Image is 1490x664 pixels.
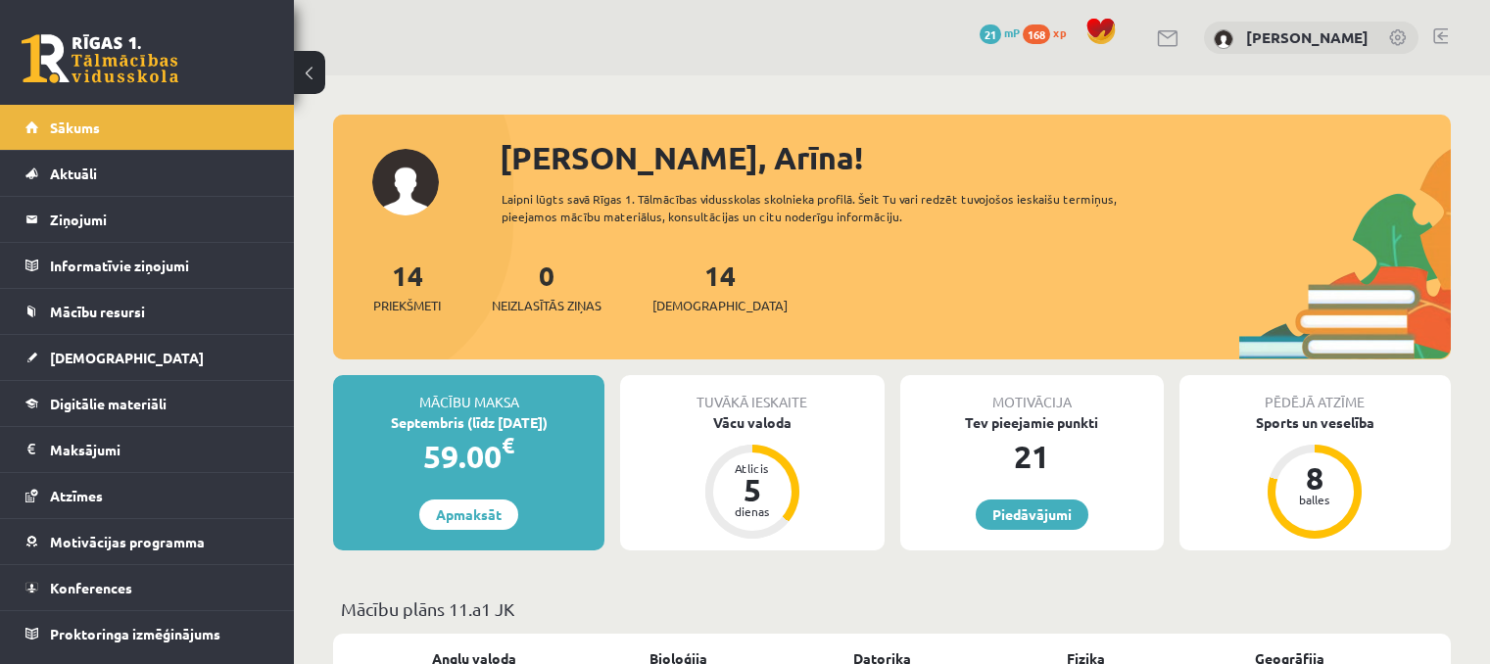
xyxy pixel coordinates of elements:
[50,165,97,182] span: Aktuāli
[502,190,1173,225] div: Laipni lūgts savā Rīgas 1. Tālmācības vidusskolas skolnieka profilā. Šeit Tu vari redzēt tuvojošo...
[1179,412,1451,433] div: Sports un veselība
[25,289,269,334] a: Mācību resursi
[333,433,604,480] div: 59.00
[25,335,269,380] a: [DEMOGRAPHIC_DATA]
[652,258,788,315] a: 14[DEMOGRAPHIC_DATA]
[1285,462,1344,494] div: 8
[50,533,205,550] span: Motivācijas programma
[500,134,1451,181] div: [PERSON_NAME], Arīna!
[620,412,884,542] a: Vācu valoda Atlicis 5 dienas
[1214,29,1233,49] img: Arīna Badretdinova
[723,462,782,474] div: Atlicis
[50,197,269,242] legend: Ziņojumi
[25,105,269,150] a: Sākums
[25,381,269,426] a: Digitālie materiāli
[50,243,269,288] legend: Informatīvie ziņojumi
[900,412,1164,433] div: Tev pieejamie punkti
[652,296,788,315] span: [DEMOGRAPHIC_DATA]
[723,505,782,517] div: dienas
[1285,494,1344,505] div: balles
[1053,24,1066,40] span: xp
[1004,24,1020,40] span: mP
[1179,412,1451,542] a: Sports un veselība 8 balles
[333,412,604,433] div: Septembris (līdz [DATE])
[976,499,1088,530] a: Piedāvājumi
[333,375,604,412] div: Mācību maksa
[620,412,884,433] div: Vācu valoda
[419,499,518,530] a: Apmaksāt
[980,24,1020,40] a: 21 mP
[50,303,145,320] span: Mācību resursi
[25,151,269,196] a: Aktuāli
[900,433,1164,480] div: 21
[50,579,132,596] span: Konferences
[50,427,269,472] legend: Maksājumi
[50,349,204,366] span: [DEMOGRAPHIC_DATA]
[25,473,269,518] a: Atzīmes
[620,375,884,412] div: Tuvākā ieskaite
[25,427,269,472] a: Maksājumi
[1023,24,1076,40] a: 168 xp
[373,258,441,315] a: 14Priekšmeti
[1179,375,1451,412] div: Pēdējā atzīme
[50,487,103,504] span: Atzīmes
[341,595,1443,622] p: Mācību plāns 11.a1 JK
[1246,27,1369,47] a: [PERSON_NAME]
[25,197,269,242] a: Ziņojumi
[900,375,1164,412] div: Motivācija
[25,243,269,288] a: Informatīvie ziņojumi
[50,119,100,136] span: Sākums
[25,611,269,656] a: Proktoringa izmēģinājums
[492,296,601,315] span: Neizlasītās ziņas
[980,24,1001,44] span: 21
[22,34,178,83] a: Rīgas 1. Tālmācības vidusskola
[50,625,220,642] span: Proktoringa izmēģinājums
[373,296,441,315] span: Priekšmeti
[25,519,269,564] a: Motivācijas programma
[502,431,514,459] span: €
[25,565,269,610] a: Konferences
[492,258,601,315] a: 0Neizlasītās ziņas
[1023,24,1050,44] span: 168
[50,395,167,412] span: Digitālie materiāli
[723,474,782,505] div: 5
